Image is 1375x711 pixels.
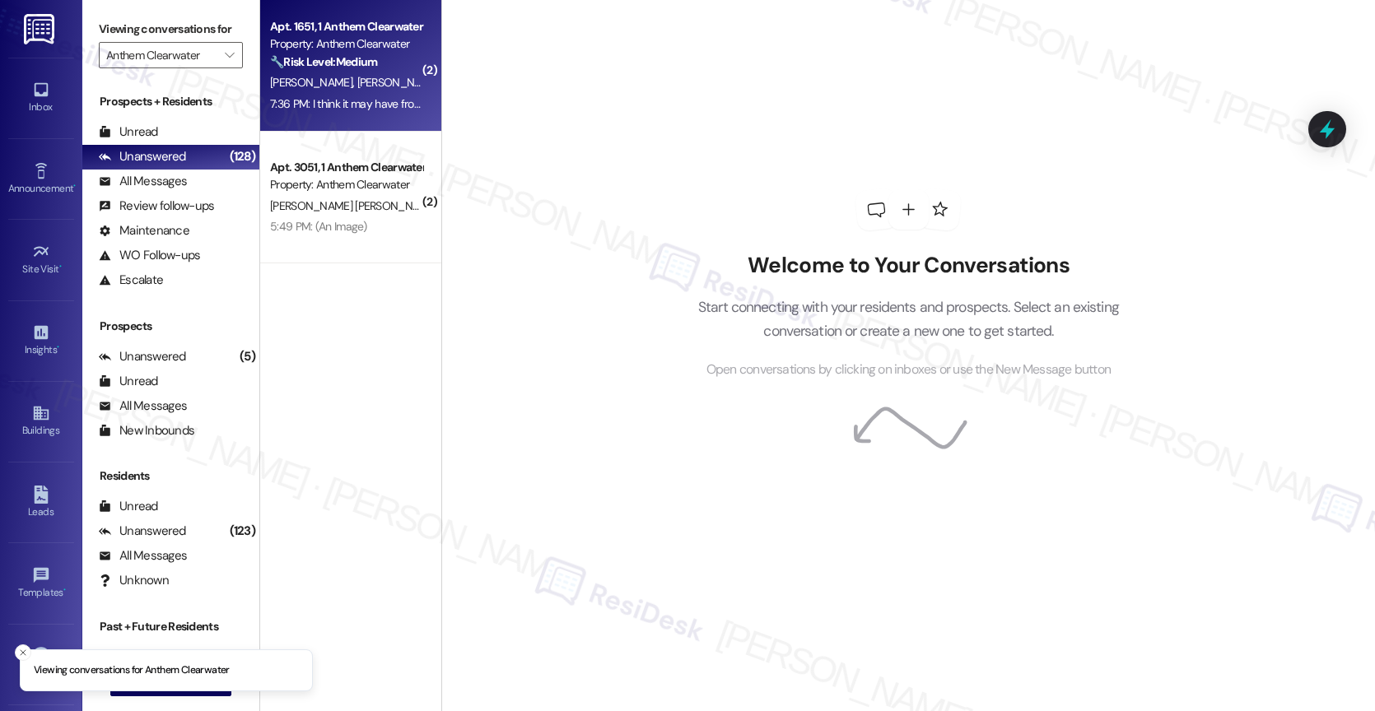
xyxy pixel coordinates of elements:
div: 5:49 PM: (An Image) [270,219,367,234]
h2: Welcome to Your Conversations [673,253,1144,279]
div: Review follow-ups [99,197,214,215]
span: • [63,584,66,596]
div: Unknown [99,572,169,589]
span: • [73,180,76,192]
div: Past + Future Residents [82,618,259,635]
div: Apt. 1651, 1 Anthem Clearwater [270,18,422,35]
div: Unanswered [99,148,186,165]
input: All communities [106,42,217,68]
div: (5) [235,344,259,369]
div: Residents [82,467,259,485]
div: Escalate [99,272,163,289]
i:  [225,49,234,62]
div: Unread [99,498,158,515]
div: Unread [99,123,158,141]
div: All Messages [99,547,187,565]
a: Inbox [8,76,74,120]
span: • [59,261,62,272]
div: Unanswered [99,523,186,540]
a: Leads [8,481,74,525]
div: Unanswered [99,348,186,365]
div: WO Follow-ups [99,247,200,264]
div: New Inbounds [99,422,194,439]
div: Property: Anthem Clearwater [270,35,422,53]
div: (123) [226,518,259,544]
div: All Messages [99,173,187,190]
div: All Messages [99,397,187,415]
p: Start connecting with your residents and prospects. Select an existing conversation or create a n... [673,295,1144,342]
a: Insights • [8,318,74,363]
div: Prospects + Residents [82,93,259,110]
p: Viewing conversations for Anthem Clearwater [34,663,230,678]
div: Maintenance [99,222,189,239]
button: Close toast [15,644,31,661]
div: (128) [226,144,259,170]
a: Account [8,642,74,686]
div: Unread [99,373,158,390]
label: Viewing conversations for [99,16,243,42]
a: Buildings [8,399,74,444]
img: ResiDesk Logo [24,14,58,44]
strong: 🔧 Risk Level: Medium [270,54,377,69]
span: [PERSON_NAME] [270,75,357,90]
div: Apt. 3051, 1 Anthem Clearwater [270,159,422,176]
a: Site Visit • [8,238,74,282]
span: • [57,342,59,353]
span: Open conversations by clicking on inboxes or use the New Message button [706,360,1111,380]
span: [PERSON_NAME] [357,75,439,90]
a: Templates • [8,561,74,606]
div: Property: Anthem Clearwater [270,176,422,193]
span: [PERSON_NAME] [PERSON_NAME] [270,198,437,213]
div: 7:36 PM: I think it may have frozen up, causing the overflow to fill up , causing the overflow sw... [270,96,1164,111]
div: Prospects [82,318,259,335]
